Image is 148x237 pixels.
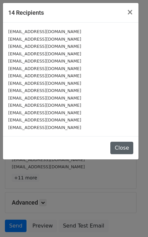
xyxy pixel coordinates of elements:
[8,96,81,100] small: [EMAIL_ADDRESS][DOMAIN_NAME]
[8,8,44,17] h5: 14 Recipients
[110,142,133,154] button: Close
[8,51,81,56] small: [EMAIL_ADDRESS][DOMAIN_NAME]
[8,37,81,42] small: [EMAIL_ADDRESS][DOMAIN_NAME]
[121,3,139,21] button: Close
[115,206,148,237] div: 聊天小工具
[127,8,133,17] span: ×
[8,29,81,34] small: [EMAIL_ADDRESS][DOMAIN_NAME]
[8,73,81,78] small: [EMAIL_ADDRESS][DOMAIN_NAME]
[8,110,81,115] small: [EMAIL_ADDRESS][DOMAIN_NAME]
[115,206,148,237] iframe: Chat Widget
[8,125,81,130] small: [EMAIL_ADDRESS][DOMAIN_NAME]
[8,59,81,64] small: [EMAIL_ADDRESS][DOMAIN_NAME]
[8,66,81,71] small: [EMAIL_ADDRESS][DOMAIN_NAME]
[8,103,81,108] small: [EMAIL_ADDRESS][DOMAIN_NAME]
[8,44,81,49] small: [EMAIL_ADDRESS][DOMAIN_NAME]
[8,81,81,86] small: [EMAIL_ADDRESS][DOMAIN_NAME]
[8,118,81,122] small: [EMAIL_ADDRESS][DOMAIN_NAME]
[8,88,81,93] small: [EMAIL_ADDRESS][DOMAIN_NAME]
